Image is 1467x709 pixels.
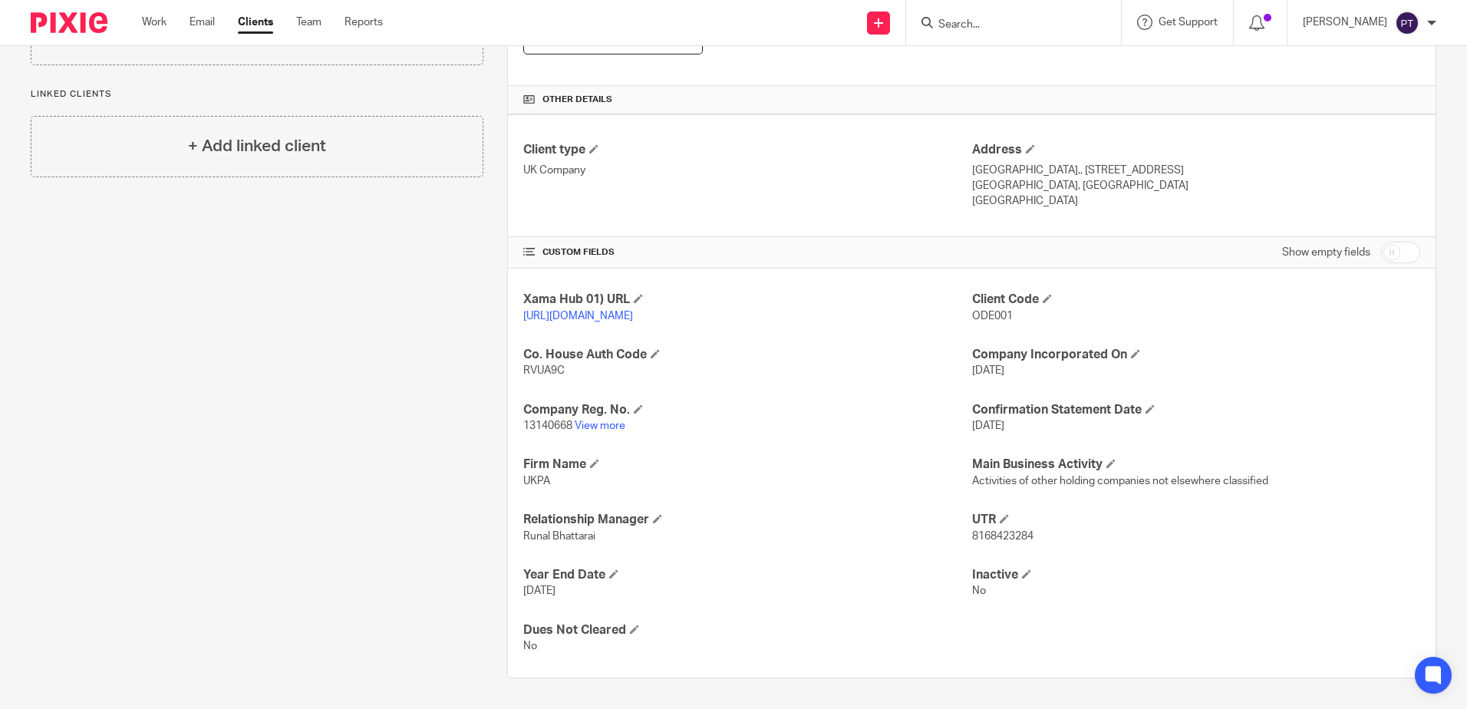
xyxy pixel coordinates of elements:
h4: Address [972,142,1420,158]
p: [GEOGRAPHIC_DATA],, [STREET_ADDRESS] [972,163,1420,178]
span: [DATE] [523,585,555,596]
span: [DATE] [972,365,1004,376]
span: No [972,585,986,596]
h4: Firm Name [523,457,971,473]
a: Reports [344,15,383,30]
span: Get Support [1159,17,1218,28]
span: 8168423284 [972,531,1033,542]
img: Pixie [31,12,107,33]
span: Activities of other holding companies not elsewhere classified [972,476,1268,486]
p: [GEOGRAPHIC_DATA], [GEOGRAPHIC_DATA] [972,178,1420,193]
a: Team [296,15,321,30]
h4: Dues Not Cleared [523,622,971,638]
h4: CUSTOM FIELDS [523,246,971,259]
a: [URL][DOMAIN_NAME] [523,311,633,322]
a: Email [190,15,215,30]
h4: Year End Date [523,567,971,583]
span: Runal Bhattarai [523,531,595,542]
span: No [523,641,537,651]
span: ODE001 [972,311,1013,322]
h4: Client Code [972,292,1420,308]
h4: Client type [523,142,971,158]
h4: Confirmation Statement Date [972,402,1420,418]
p: [GEOGRAPHIC_DATA] [972,193,1420,209]
p: Linked clients [31,88,483,101]
h4: Co. House Auth Code [523,347,971,363]
h4: UTR [972,512,1420,528]
h4: Relationship Manager [523,512,971,528]
span: 13140668 [523,420,572,431]
h4: Inactive [972,567,1420,583]
a: Work [142,15,166,30]
span: [DATE] [972,420,1004,431]
a: Clients [238,15,273,30]
label: Show empty fields [1282,245,1370,260]
img: svg%3E [1395,11,1419,35]
input: Search [937,18,1075,32]
p: UK Company [523,163,971,178]
h4: Xama Hub 01) URL [523,292,971,308]
h4: Company Incorporated On [972,347,1420,363]
span: RVUA9C [523,365,565,376]
a: View more [575,420,625,431]
span: Other details [542,94,612,106]
h4: Company Reg. No. [523,402,971,418]
span: UKPA [523,476,550,486]
p: [PERSON_NAME] [1303,15,1387,30]
h4: Main Business Activity [972,457,1420,473]
h4: + Add linked client [188,134,326,158]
